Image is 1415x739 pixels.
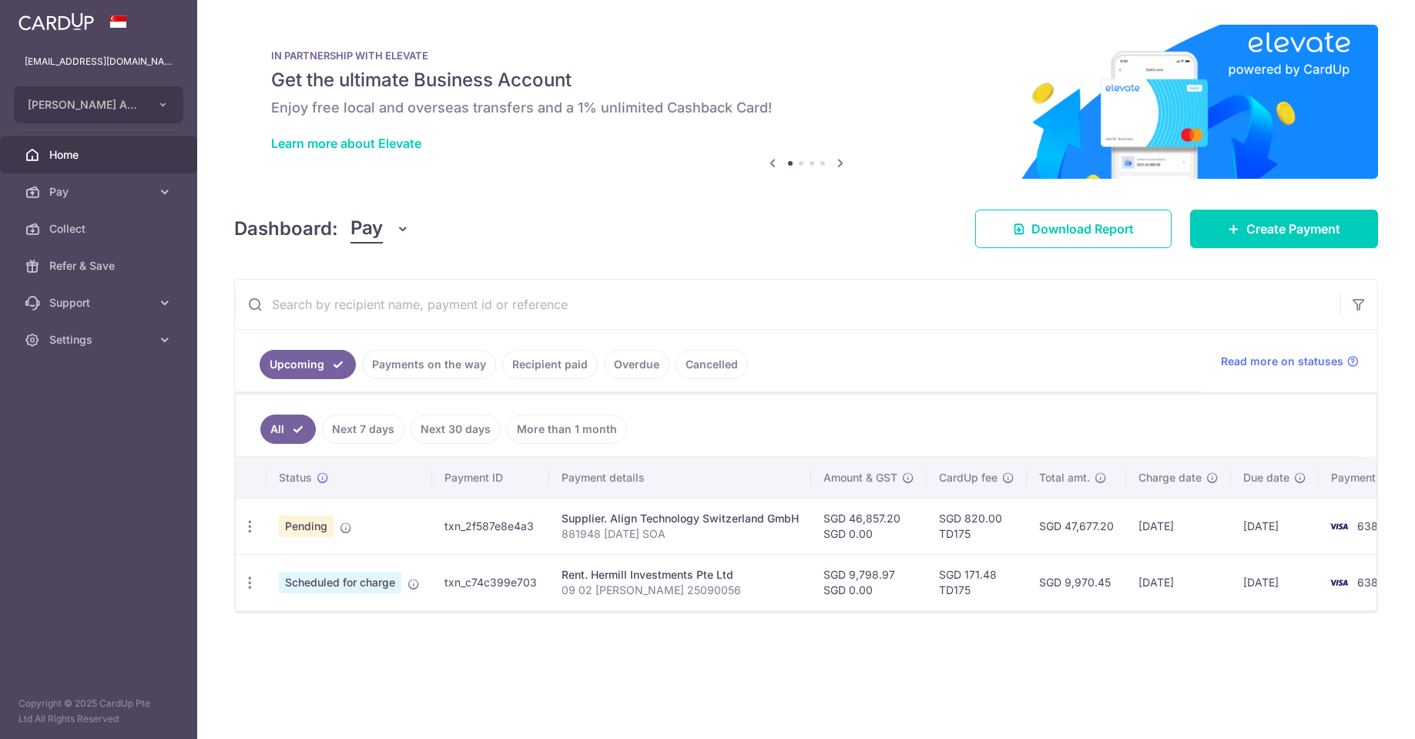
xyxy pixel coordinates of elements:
a: Create Payment [1190,210,1378,248]
td: [DATE] [1126,498,1231,554]
div: Rent. Hermill Investments Pte Ltd [562,567,799,583]
span: Settings [49,332,151,348]
a: Payments on the way [362,350,496,379]
td: SGD 46,857.20 SGD 0.00 [811,498,927,554]
a: Learn more about Elevate [271,136,421,151]
a: Next 30 days [411,415,501,444]
span: Amount & GST [823,470,897,485]
td: SGD 171.48 TD175 [927,554,1027,610]
input: Search by recipient name, payment id or reference [235,280,1340,329]
h6: Enjoy free local and overseas transfers and a 1% unlimited Cashback Card! [271,99,1341,117]
span: Home [49,147,151,163]
td: SGD 820.00 TD175 [927,498,1027,554]
a: Next 7 days [322,415,404,444]
a: Read more on statuses [1221,354,1359,369]
a: Download Report [975,210,1172,248]
td: [DATE] [1231,498,1319,554]
td: SGD 47,677.20 [1027,498,1126,554]
td: txn_2f587e8e4a3 [432,498,549,554]
th: Payment details [549,458,811,498]
h4: Dashboard: [234,215,338,243]
div: Supplier. Align Technology Switzerland GmbH [562,511,799,526]
th: Payment ID [432,458,549,498]
span: Scheduled for charge [279,572,401,593]
span: Due date [1243,470,1289,485]
span: Status [279,470,312,485]
iframe: Opens a widget where you can find more information [1316,693,1400,731]
span: Download Report [1031,220,1134,238]
span: CardUp fee [939,470,998,485]
p: IN PARTNERSHIP WITH ELEVATE [271,49,1341,62]
a: More than 1 month [507,415,627,444]
p: 881948 [DATE] SOA [562,526,799,542]
span: Pending [279,516,334,537]
span: Pay [49,184,151,200]
button: [PERSON_NAME] ASSOCIATES PTE LTD [14,86,183,123]
p: [EMAIL_ADDRESS][DOMAIN_NAME] [25,54,173,69]
td: txn_c74c399e703 [432,554,549,610]
span: Refer & Save [49,258,151,274]
td: [DATE] [1126,554,1231,610]
td: [DATE] [1231,554,1319,610]
button: Pay [350,214,410,244]
img: CardUp [18,12,94,31]
td: SGD 9,798.97 SGD 0.00 [811,554,927,610]
img: Renovation banner [234,25,1378,179]
a: Recipient paid [502,350,598,379]
span: [PERSON_NAME] ASSOCIATES PTE LTD [28,97,142,113]
p: 09 02 [PERSON_NAME] 25090056 [562,583,799,598]
span: Create Payment [1246,220,1340,238]
span: Collect [49,221,151,237]
span: Pay [350,214,383,244]
span: Total amt. [1039,470,1090,485]
span: Support [49,295,151,311]
h5: Get the ultimate Business Account [271,68,1341,92]
span: 6385 [1357,576,1384,589]
a: Overdue [604,350,669,379]
span: Read more on statuses [1221,354,1343,369]
td: SGD 9,970.45 [1027,554,1126,610]
img: Bank Card [1323,573,1354,592]
span: Charge date [1138,470,1202,485]
a: Upcoming [260,350,356,379]
img: Bank Card [1323,517,1354,536]
span: 6385 [1357,519,1384,532]
a: All [260,415,316,444]
a: Cancelled [676,350,748,379]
